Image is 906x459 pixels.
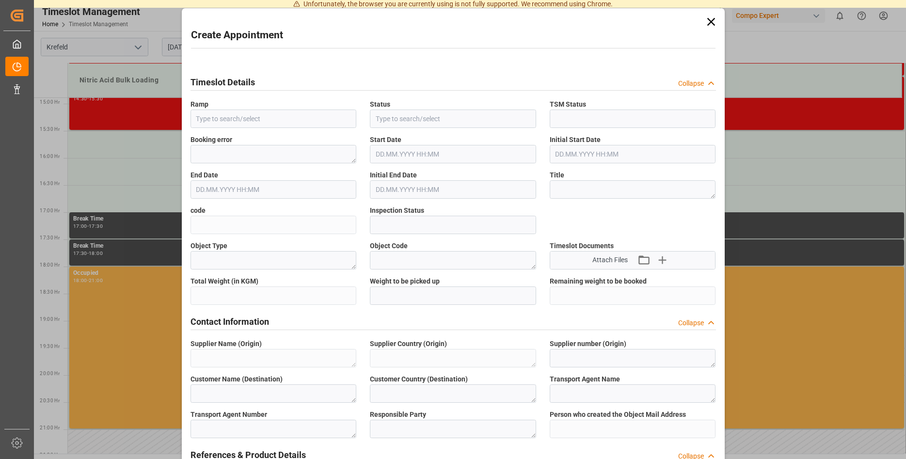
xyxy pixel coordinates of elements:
span: Status [370,99,390,110]
input: DD.MM.YYYY HH:MM [550,145,716,163]
span: Transport Agent Number [191,410,267,420]
h2: Create Appointment [191,28,283,43]
span: Customer Country (Destination) [370,374,468,384]
span: Initial End Date [370,170,417,180]
span: Remaining weight to be booked [550,276,647,286]
div: Collapse [678,79,704,89]
span: Customer Name (Destination) [191,374,283,384]
h2: Timeslot Details [191,76,255,89]
span: Responsible Party [370,410,426,420]
span: Supplier number (Origin) [550,339,626,349]
div: Collapse [678,318,704,328]
span: Supplier Country (Origin) [370,339,447,349]
span: Person who created the Object Mail Address [550,410,686,420]
span: Title [550,170,564,180]
span: Total Weight (in KGM) [191,276,258,286]
input: DD.MM.YYYY HH:MM [370,145,536,163]
span: End Date [191,170,218,180]
h2: Contact Information [191,315,269,328]
span: code [191,206,206,216]
span: Booking error [191,135,232,145]
span: Object Type [191,241,227,251]
span: Transport Agent Name [550,374,620,384]
span: Timeslot Documents [550,241,614,251]
span: Ramp [191,99,208,110]
span: Supplier Name (Origin) [191,339,262,349]
input: Type to search/select [370,110,536,128]
span: Weight to be picked up [370,276,440,286]
span: Initial Start Date [550,135,601,145]
span: TSM Status [550,99,586,110]
input: DD.MM.YYYY HH:MM [370,180,536,199]
input: DD.MM.YYYY HH:MM [191,180,357,199]
span: Start Date [370,135,401,145]
input: Type to search/select [191,110,357,128]
span: Object Code [370,241,408,251]
span: Inspection Status [370,206,424,216]
span: Attach Files [592,255,628,265]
